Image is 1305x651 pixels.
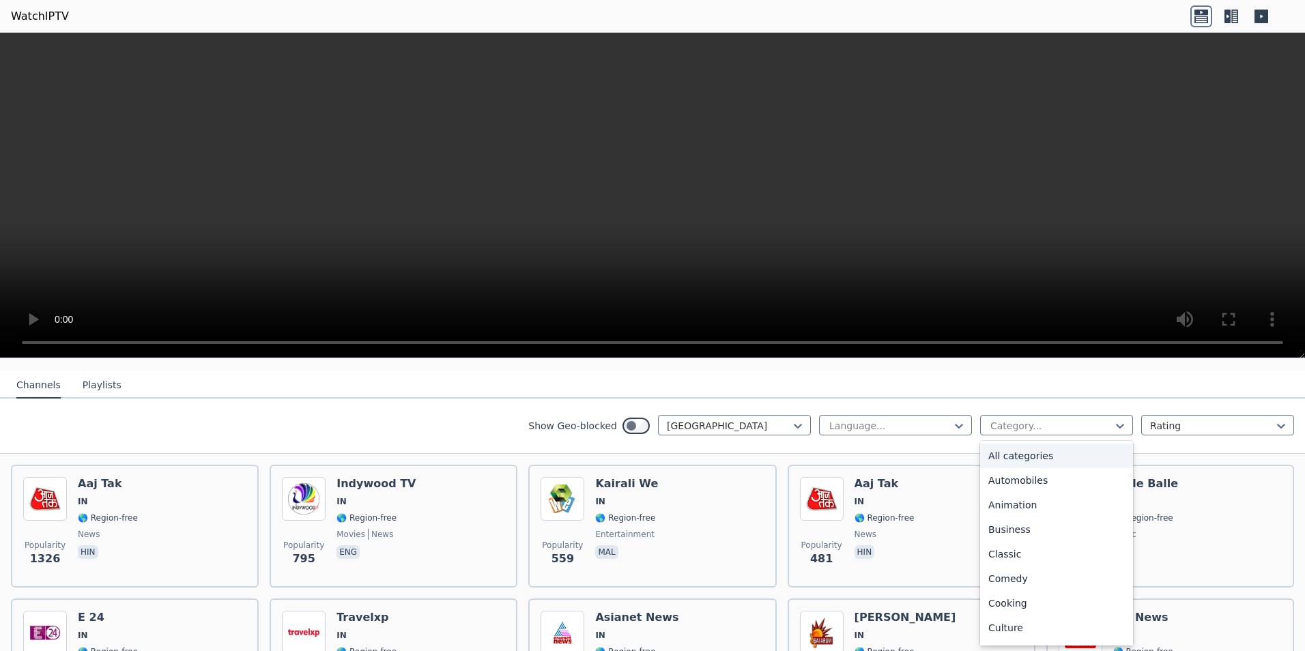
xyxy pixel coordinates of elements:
span: IN [336,496,347,507]
p: mal [595,545,618,559]
span: news [368,529,393,540]
button: Channels [16,373,61,399]
label: Show Geo-blocked [528,419,617,433]
h6: E 24 [78,611,138,624]
span: IN [855,496,865,507]
h6: Indywood TV [336,477,416,491]
h6: [PERSON_NAME] [855,611,956,624]
h6: DD News [1113,611,1175,624]
span: 🌎 Region-free [78,512,138,523]
img: Aaj Tak [23,477,67,521]
p: eng [336,545,360,559]
span: 481 [810,551,833,567]
h6: Balle Balle [1113,477,1178,491]
div: Cooking [980,591,1133,616]
span: 795 [292,551,315,567]
span: entertainment [595,529,655,540]
h6: Asianet News [595,611,678,624]
span: news [78,529,100,540]
h6: Aaj Tak [78,477,138,491]
div: Automobiles [980,468,1133,493]
span: 🌎 Region-free [336,512,397,523]
p: hin [855,545,875,559]
button: Playlists [83,373,121,399]
span: movies [336,529,365,540]
span: IN [78,496,88,507]
span: IN [78,630,88,641]
div: Animation [980,493,1133,517]
img: Aaj Tak [800,477,844,521]
div: Classic [980,542,1133,566]
div: Comedy [980,566,1133,591]
a: WatchIPTV [11,8,69,25]
span: Popularity [25,540,66,551]
span: 🌎 Region-free [595,512,655,523]
span: IN [336,630,347,641]
span: 🌎 Region-free [1113,512,1173,523]
span: Popularity [542,540,583,551]
img: Kairali We [541,477,584,521]
div: Culture [980,616,1133,640]
h6: Aaj Tak [855,477,915,491]
span: IN [855,630,865,641]
div: All categories [980,444,1133,468]
span: Popularity [801,540,842,551]
span: news [855,529,876,540]
span: IN [595,630,605,641]
h6: Kairali We [595,477,658,491]
img: Indywood TV [282,477,326,521]
h6: Travelxp [336,611,397,624]
span: Popularity [283,540,324,551]
span: IN [595,496,605,507]
p: hin [78,545,98,559]
span: 🌎 Region-free [855,512,915,523]
div: Business [980,517,1133,542]
span: 1326 [30,551,61,567]
span: 559 [551,551,574,567]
